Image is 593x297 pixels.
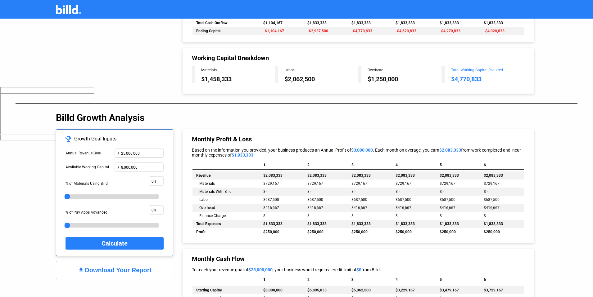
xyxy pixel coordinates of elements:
[351,222,371,226] span: $1,833,333
[396,230,412,234] span: $250,000
[484,181,500,186] span: $729,167
[351,181,367,186] span: $729,167
[192,196,260,204] td: Labor
[440,288,459,292] span: $3,479,167
[440,214,444,218] span: $ -
[439,148,461,153] span: $2,083,333
[192,228,260,236] td: Profit
[248,267,273,272] span: $25,000,000
[307,173,327,178] span: $2,083,333
[451,68,525,72] div: Total Working Capital Required
[484,189,488,194] span: $ -
[396,189,400,194] span: $ -
[192,255,525,263] div: Monthly Cash Flow
[351,197,367,202] span: $687,500
[201,68,275,72] div: Materials
[396,21,415,25] span: $1,833,333
[307,21,327,25] span: $1,833,333
[263,29,284,33] span: -$1,104,167
[284,68,358,72] div: Labor
[351,214,355,218] span: $ -
[117,149,121,156] span: $
[392,277,436,282] th: 4
[440,21,459,25] span: $1,833,333
[66,136,71,142] img: logo
[440,173,459,178] span: $2,083,333
[356,267,361,272] span: $0
[192,27,260,35] td: Ending Capital
[121,149,161,156] input: 0.00
[396,197,411,202] span: $687,500
[192,220,260,228] td: Total Expenses
[436,163,480,167] th: 5
[307,222,327,226] span: $1,833,333
[263,173,283,178] span: $2,083,333
[484,206,500,210] span: $416,667
[480,277,524,282] th: 6
[192,286,260,294] td: Starting Capital
[351,230,368,234] span: $250,000
[192,19,260,27] td: Total Cash Outflow
[348,163,392,167] th: 3
[368,75,441,83] div: $1,250,000
[66,179,115,188] div: % of Materials Using Billd
[263,222,283,226] span: $1,833,333
[192,204,260,212] td: Overhead
[263,189,267,194] span: $ -
[396,29,416,33] span: -$4,520,833
[56,112,593,123] div: Billd Growth Analysis
[192,188,260,196] td: Materials With Billd
[263,214,267,218] span: $ -
[192,135,525,143] div: Monthly Profit & Loss
[351,29,372,33] span: -$4,770,833
[484,173,503,178] span: $2,083,333
[451,75,525,83] div: $4,770,833
[351,288,371,292] span: $5,062,500
[192,180,260,188] td: Materials
[192,212,260,220] td: Finance Charge
[304,277,348,282] th: 2
[201,75,275,83] div: $1,458,333
[351,173,371,178] span: $2,083,333
[192,171,260,180] td: Revenue
[484,197,500,202] span: $687,500
[263,21,283,25] span: $1,104,167
[66,162,115,172] div: Available Working Capital
[484,214,488,218] span: $ -
[396,288,415,292] span: $3,229,167
[71,136,116,142] span: Growth Goal Inputs
[307,214,311,218] span: $ -
[440,206,455,210] span: $416,667
[260,277,304,282] th: 1
[56,261,173,279] button: Download Your Report
[260,163,304,167] th: 1
[284,75,358,83] div: $2,062,500
[304,163,348,167] th: 2
[117,163,121,170] span: $
[121,163,161,170] input: 0.00
[368,68,441,72] div: Overhead
[351,206,367,210] span: $416,667
[307,230,324,234] span: $250,000
[307,288,327,292] span: $6,895,833
[351,189,355,194] span: $ -
[351,21,371,25] span: $1,833,333
[396,214,400,218] span: $ -
[396,206,411,210] span: $416,667
[392,163,436,167] th: 4
[263,206,279,210] span: $416,667
[484,222,503,226] span: $1,833,333
[66,148,115,158] div: Annual Revenue Goal
[263,230,279,234] span: $250,000
[440,222,459,226] span: $1,833,333
[77,266,85,274] mat-icon: get_app
[484,21,503,25] span: $1,833,333
[440,197,455,202] span: $687,500
[85,267,152,274] div: Download Your Report
[66,237,164,250] button: Calculate
[307,181,323,186] span: $729,167
[307,197,323,202] span: $687,500
[66,208,115,217] div: % of Pay Apps Advanced
[307,206,323,210] span: $416,667
[351,148,373,153] span: $3,000,000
